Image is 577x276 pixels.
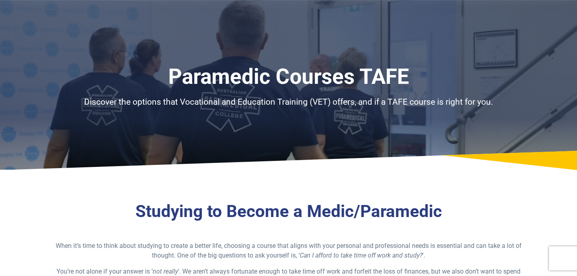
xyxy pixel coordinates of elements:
span: not really [153,268,178,275]
span: You’re not alone if your answer is ‘ [56,268,153,275]
span: When it’s time to think about studying to create a better life, choosing a course that aligns wit... [56,242,522,259]
h3: Studying to Become a Medic/Paramedic [54,201,523,222]
span: Can I afford to take time off work and study? [300,252,422,259]
div: Discover the options that Vocational and Education Training (VET) offers, and if a TAFE course is... [54,96,523,109]
h1: Paramedic Courses TAFE [54,64,523,89]
span: ‘. [422,252,425,259]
